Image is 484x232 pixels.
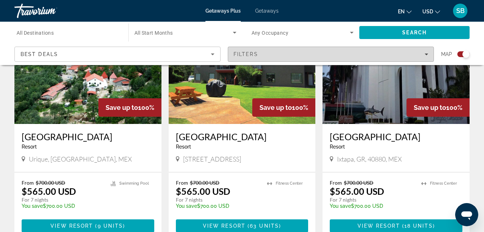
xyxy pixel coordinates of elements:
[176,186,230,197] p: $565.00 USD
[119,181,149,186] span: Swimming Pool
[250,223,279,229] span: 63 units
[22,203,43,209] span: You save
[330,180,342,186] span: From
[252,98,315,117] div: 100%
[422,6,440,17] button: Change currency
[323,8,470,124] img: Ixtapa Palace Resort
[98,98,161,117] div: 100%
[22,144,37,150] span: Resort
[400,223,435,229] span: ( )
[407,98,470,117] div: 100%
[414,104,446,111] span: Save up to
[50,223,93,229] span: View Resort
[234,51,258,57] span: Filters
[176,131,308,142] a: [GEOGRAPHIC_DATA]
[330,144,345,150] span: Resort
[93,223,125,229] span: ( )
[398,6,412,17] button: Change language
[17,29,119,37] input: Select destination
[183,155,241,163] span: [STREET_ADDRESS]
[29,155,132,163] span: Urique, [GEOGRAPHIC_DATA], MEX
[402,30,427,35] span: Search
[169,8,316,124] img: Holiday Park Resort
[456,7,465,14] span: SB
[344,180,373,186] span: $700.00 USD
[330,203,414,209] p: $700.00 USD
[14,1,86,20] a: Travorium
[176,203,260,209] p: $700.00 USD
[98,223,123,229] span: 9 units
[134,30,173,36] span: All Start Months
[14,8,161,124] img: Hotel Mansión Tarahumara
[22,186,76,197] p: $565.00 USD
[203,223,245,229] span: View Resort
[430,181,457,186] span: Fitness Center
[176,144,191,150] span: Resort
[21,50,214,59] mat-select: Sort by
[337,155,402,163] span: Ixtapa, GR, 40880, MEX
[404,223,433,229] span: 18 units
[259,104,292,111] span: Save up to
[330,186,384,197] p: $565.00 USD
[176,203,197,209] span: You save
[106,104,138,111] span: Save up to
[422,9,433,14] span: USD
[205,8,241,14] a: Getaways Plus
[255,8,279,14] a: Getaways
[22,203,103,209] p: $700.00 USD
[276,181,303,186] span: Fitness Center
[359,26,470,39] button: Search
[36,180,65,186] span: $700.00 USD
[228,47,434,62] button: Filters
[22,131,154,142] a: [GEOGRAPHIC_DATA]
[252,30,289,36] span: Any Occupancy
[176,197,260,203] p: For 7 nights
[245,223,281,229] span: ( )
[455,203,478,226] iframe: Button to launch messaging window
[176,180,188,186] span: From
[358,223,400,229] span: View Resort
[17,30,54,36] span: All Destinations
[22,197,103,203] p: For 7 nights
[330,203,351,209] span: You save
[441,49,452,59] span: Map
[190,180,219,186] span: $700.00 USD
[21,51,58,57] span: Best Deals
[398,9,405,14] span: en
[330,197,414,203] p: For 7 nights
[330,131,462,142] a: [GEOGRAPHIC_DATA]
[451,3,470,18] button: User Menu
[22,180,34,186] span: From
